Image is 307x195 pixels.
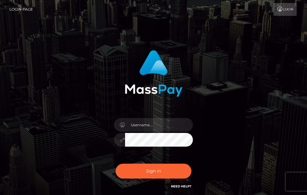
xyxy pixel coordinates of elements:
a: Need Help? [171,184,191,188]
a: Login Page [9,3,33,16]
input: Username... [125,118,193,132]
a: Login [274,3,297,16]
img: MassPay Login [125,50,183,97]
button: Sign in [116,164,192,179]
